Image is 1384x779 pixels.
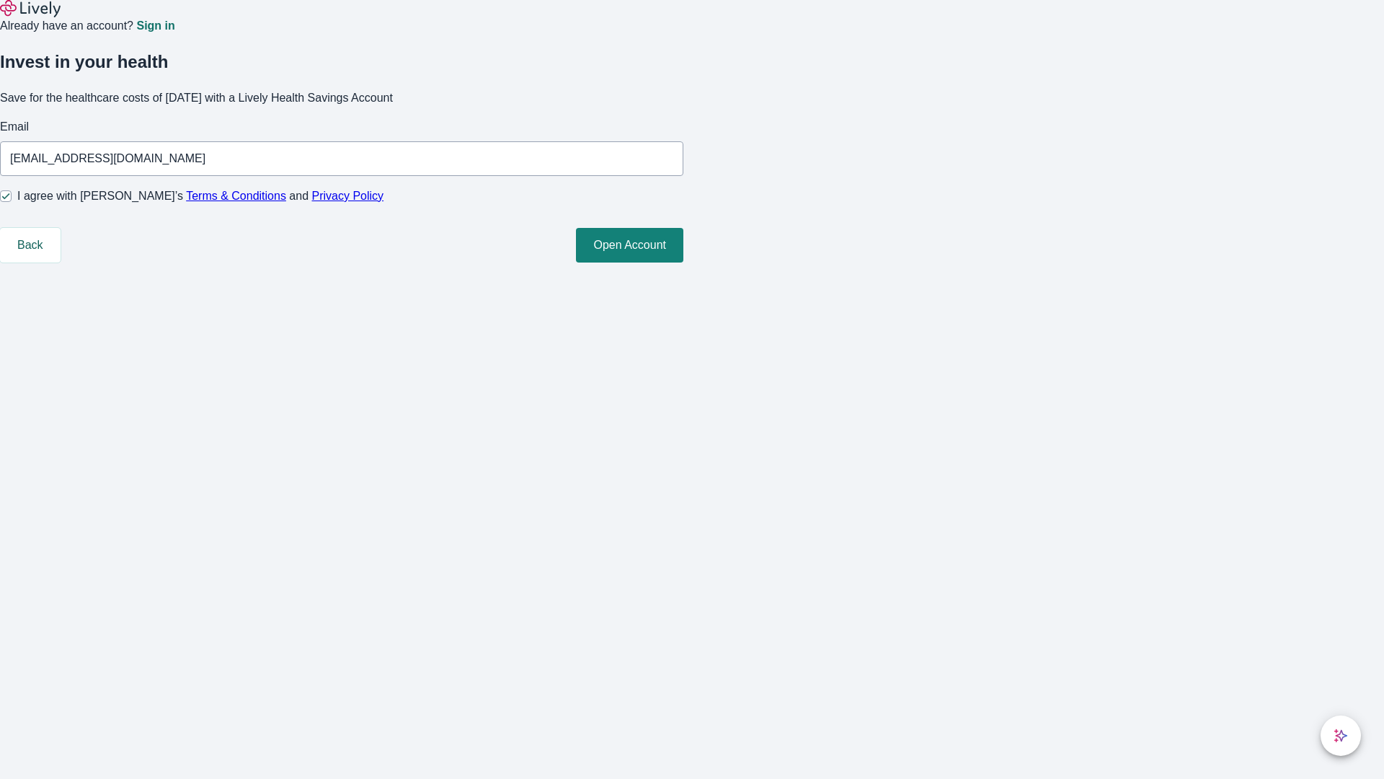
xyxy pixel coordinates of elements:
a: Privacy Policy [312,190,384,202]
a: Sign in [136,20,174,32]
a: Terms & Conditions [186,190,286,202]
span: I agree with [PERSON_NAME]’s and [17,188,383,205]
button: Open Account [576,228,683,263]
button: chat [1321,716,1361,756]
svg: Lively AI Assistant [1334,729,1348,743]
